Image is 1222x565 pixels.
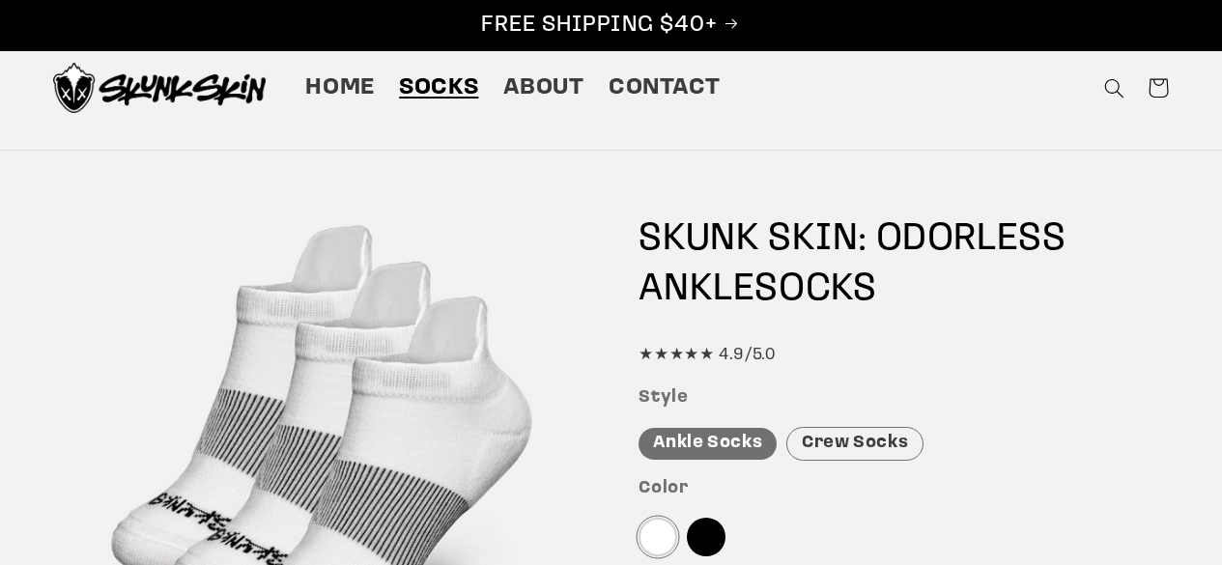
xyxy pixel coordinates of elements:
span: ANKLE [639,270,754,309]
span: Contact [609,73,720,103]
a: Contact [596,61,732,115]
span: About [503,73,584,103]
span: Socks [399,73,478,103]
summary: Search [1092,66,1136,110]
h3: Style [639,387,1169,410]
div: ★★★★★ 4.9/5.0 [639,341,1169,370]
div: Crew Socks [786,427,924,461]
p: FREE SHIPPING $40+ [20,11,1202,41]
a: Socks [387,61,491,115]
img: Skunk Skin Anti-Odor Socks. [53,63,266,113]
div: Ankle Socks [639,428,777,460]
span: Home [305,73,375,103]
h3: Color [639,478,1169,500]
a: About [491,61,596,115]
a: Home [294,61,387,115]
h1: SKUNK SKIN: ODORLESS SOCKS [639,214,1169,315]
